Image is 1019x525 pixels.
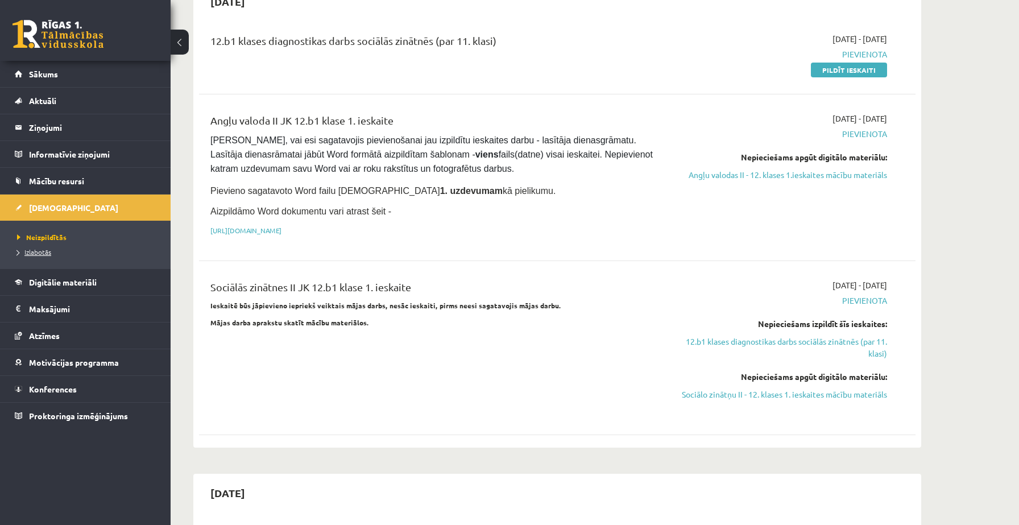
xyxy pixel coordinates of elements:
[15,403,156,429] a: Proktoringa izmēģinājums
[832,113,887,125] span: [DATE] - [DATE]
[210,113,656,134] div: Angļu valoda II JK 12.b1 klase 1. ieskaite
[15,296,156,322] a: Maksājumi
[210,33,656,54] div: 12.b1 klases diagnostikas darbs sociālās zinātnēs (par 11. klasi)
[673,48,887,60] span: Pievienota
[673,169,887,181] a: Angļu valodas II - 12. klases 1.ieskaites mācību materiāls
[29,384,77,394] span: Konferences
[440,186,503,196] strong: 1. uzdevumam
[210,318,369,327] strong: Mājas darba aprakstu skatīt mācību materiālos.
[29,330,60,341] span: Atzīmes
[15,114,156,140] a: Ziņojumi
[15,88,156,114] a: Aktuāli
[13,20,103,48] a: Rīgas 1. Tālmācības vidusskola
[15,141,156,167] a: Informatīvie ziņojumi
[673,295,887,307] span: Pievienota
[15,269,156,295] a: Digitālie materiāli
[673,151,887,163] div: Nepieciešams apgūt digitālo materiālu:
[673,318,887,330] div: Nepieciešams izpildīt šīs ieskaites:
[199,479,256,506] h2: [DATE]
[29,296,156,322] legend: Maksājumi
[15,168,156,194] a: Mācību resursi
[29,114,156,140] legend: Ziņojumi
[15,195,156,221] a: [DEMOGRAPHIC_DATA]
[210,226,281,235] a: [URL][DOMAIN_NAME]
[673,128,887,140] span: Pievienota
[673,336,887,359] a: 12.b1 klases diagnostikas darbs sociālās zinātnēs (par 11. klasi)
[475,150,499,159] strong: viens
[29,202,118,213] span: [DEMOGRAPHIC_DATA]
[210,135,655,173] span: [PERSON_NAME], vai esi sagatavojis pievienošanai jau izpildītu ieskaites darbu - lasītāja dienasg...
[29,141,156,167] legend: Informatīvie ziņojumi
[29,411,128,421] span: Proktoringa izmēģinājums
[210,279,656,300] div: Sociālās zinātnes II JK 12.b1 klase 1. ieskaite
[15,61,156,87] a: Sākums
[15,323,156,349] a: Atzīmes
[811,63,887,77] a: Pildīt ieskaiti
[673,371,887,383] div: Nepieciešams apgūt digitālo materiālu:
[29,277,97,287] span: Digitālie materiāli
[15,376,156,402] a: Konferences
[832,279,887,291] span: [DATE] - [DATE]
[832,33,887,45] span: [DATE] - [DATE]
[29,69,58,79] span: Sākums
[15,349,156,375] a: Motivācijas programma
[29,96,56,106] span: Aktuāli
[17,232,159,242] a: Neizpildītās
[17,247,51,257] span: Izlabotās
[210,206,391,216] span: Aizpildāmo Word dokumentu vari atrast šeit -
[17,233,67,242] span: Neizpildītās
[17,247,159,257] a: Izlabotās
[29,176,84,186] span: Mācību resursi
[210,186,556,196] span: Pievieno sagatavoto Word failu [DEMOGRAPHIC_DATA] kā pielikumu.
[29,357,119,367] span: Motivācijas programma
[210,301,561,310] strong: Ieskaitē būs jāpievieno iepriekš veiktais mājas darbs, nesāc ieskaiti, pirms neesi sagatavojis mā...
[673,388,887,400] a: Sociālo zinātņu II - 12. klases 1. ieskaites mācību materiāls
